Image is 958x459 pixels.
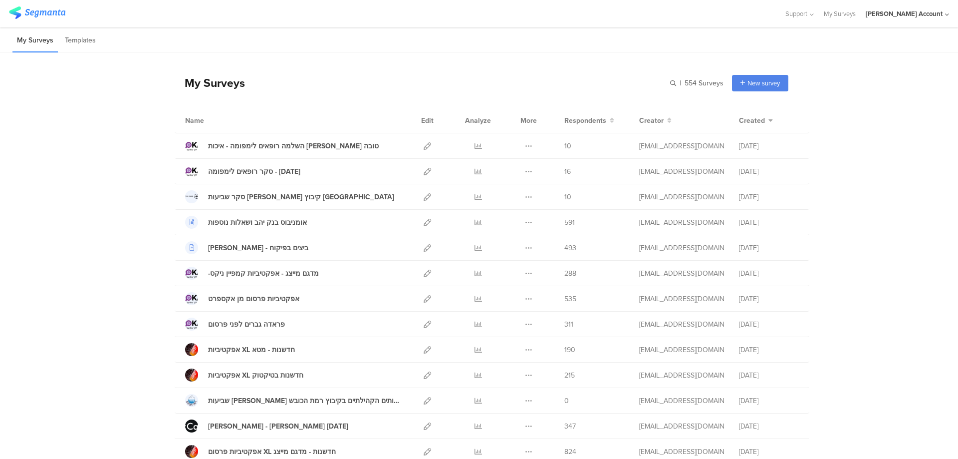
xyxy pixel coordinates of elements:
div: [DATE] [739,319,799,330]
div: [DATE] [739,294,799,304]
a: אפקטיביות XL חדשנות - מטא [185,343,295,356]
div: סקר רופאים לימפומה - ספטמבר 2025 [208,166,300,177]
span: 311 [564,319,573,330]
span: 0 [564,396,569,406]
div: miri@miridikman.co.il [639,345,724,355]
li: My Surveys [12,29,58,52]
a: אומניבוס בנק יהב ושאלות נוספות [185,216,307,229]
div: [DATE] [739,396,799,406]
button: Creator [639,115,672,126]
button: Created [739,115,773,126]
span: 493 [564,243,576,253]
span: 10 [564,141,571,151]
a: שביעות [PERSON_NAME] מהשירותים הקהילתיים בקיבוץ רמת הכובש [185,394,402,407]
div: [DATE] [739,421,799,432]
span: 347 [564,421,576,432]
div: Edit [417,108,438,133]
div: -מדגם מייצג - אפקטיביות קמפיין ניקס [208,268,319,279]
div: miri@miridikman.co.il [639,268,724,279]
span: 16 [564,166,571,177]
div: miri@miridikman.co.il [639,141,724,151]
span: Creator [639,115,664,126]
div: More [518,108,539,133]
span: 10 [564,192,571,202]
a: אפקטיביות פרסום XL חדשנות - מדגם מייצג [185,445,336,458]
a: סקר שביעות [PERSON_NAME] קיבוץ [GEOGRAPHIC_DATA] [185,190,394,203]
div: [DATE] [739,217,799,228]
a: -מדגם מייצג - אפקטיביות קמפיין ניקס [185,267,319,280]
div: Analyze [463,108,493,133]
img: segmanta logo [9,6,65,19]
a: [PERSON_NAME] - ביצים בפיקוח [185,241,308,254]
div: miri@miridikman.co.il [639,319,724,330]
div: סקר שביעות רצון קיבוץ כנרת [208,192,394,202]
span: Created [739,115,765,126]
div: miri@miridikman.co.il [639,217,724,228]
div: אפקטיביות פרסום XL חדשנות - מדגם מייצג [208,447,336,457]
div: אומניבוס בנק יהב ושאלות נוספות [208,217,307,228]
div: Name [185,115,245,126]
div: [DATE] [739,345,799,355]
li: Templates [60,29,100,52]
button: Respondents [564,115,614,126]
div: השלמה רופאים לימפומה - איכות חיים טובה [208,141,379,151]
div: [DATE] [739,268,799,279]
span: New survey [747,78,780,88]
div: אפקטיביות פרסום מן אקספרט [208,294,299,304]
span: 190 [564,345,575,355]
a: השלמה רופאים לימפומה - איכות [PERSON_NAME] טובה [185,139,379,152]
div: miri@miridikman.co.il [639,421,724,432]
div: [PERSON_NAME] Account [866,9,943,18]
a: סקר רופאים לימפומה - [DATE] [185,165,300,178]
span: 591 [564,217,575,228]
span: 535 [564,294,576,304]
div: [DATE] [739,447,799,457]
div: [DATE] [739,370,799,381]
a: אפקטיביות פרסום מן אקספרט [185,292,299,305]
span: Support [785,9,807,18]
span: 824 [564,447,576,457]
div: סקר מקאן - גל 7 ספטמבר 25 [208,421,348,432]
div: [DATE] [739,141,799,151]
a: פראדה גברים לפני פרסום [185,318,285,331]
div: miri@miridikman.co.il [639,396,724,406]
div: miri@miridikman.co.il [639,192,724,202]
div: פראדה גברים לפני פרסום [208,319,285,330]
div: [DATE] [739,243,799,253]
div: miri@miridikman.co.il [639,447,724,457]
div: [DATE] [739,166,799,177]
div: שביעות רצון מהשירותים הקהילתיים בקיבוץ רמת הכובש [208,396,402,406]
div: My Surveys [175,74,245,91]
div: אפקטיביות XL חדשנות - מטא [208,345,295,355]
div: אסף פינק - ביצים בפיקוח [208,243,308,253]
div: [DATE] [739,192,799,202]
div: miri@miridikman.co.il [639,243,724,253]
span: | [678,78,683,88]
span: 215 [564,370,575,381]
a: אפקטיביות XL חדשנות בטיקטוק [185,369,303,382]
span: Respondents [564,115,606,126]
span: 554 Surveys [685,78,723,88]
a: [PERSON_NAME] - [PERSON_NAME] [DATE] [185,420,348,433]
div: miri@miridikman.co.il [639,166,724,177]
div: miri@miridikman.co.il [639,294,724,304]
span: 288 [564,268,576,279]
div: miri@miridikman.co.il [639,370,724,381]
div: אפקטיביות XL חדשנות בטיקטוק [208,370,303,381]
